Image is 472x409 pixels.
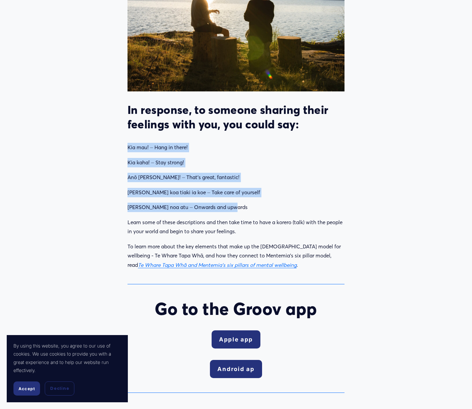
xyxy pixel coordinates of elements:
p: [PERSON_NAME] koa tiaki ia koe ⏤ Take care of yourself [128,188,344,197]
p: Kia mau! ⏤ Hang in there! [128,143,344,152]
button: Accept [13,381,40,396]
span: Accept [19,386,35,391]
p: Anō [PERSON_NAME]! ⏤ That’s great, fantastic! [128,173,344,182]
p: By using this website, you agree to our use of cookies. We use cookies to provide you with a grea... [13,342,121,375]
a: Android ap [210,360,262,378]
span: Decline [50,385,69,392]
h3: In response, to someone sharing their feelings with you, you could say: [128,103,344,131]
section: Cookie banner [7,335,128,402]
p: Kia kaha! ⏤ Stay strong! [128,158,344,167]
a: Te Whare Tapa Whā and Mentemia’s six pillars of mental wellbeing [138,262,297,268]
p: Learn some of these descriptions and then take time to have a korero (talk) with the people in yo... [128,218,344,236]
p: To learn more about the key elements that make up the [DEMOGRAPHIC_DATA] model for wellbeing - Te... [128,242,344,270]
p: [PERSON_NAME] noa atu ⏤ Onwards and upwards [128,203,344,212]
button: Decline [45,381,74,396]
h2: Go to the Groov app [128,299,344,319]
a: Apple app [212,330,261,349]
